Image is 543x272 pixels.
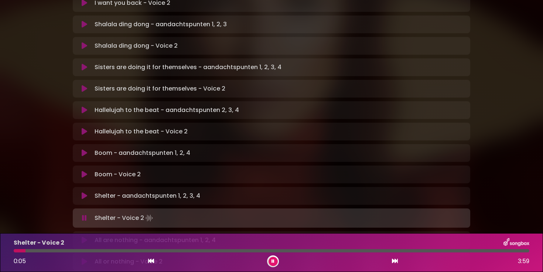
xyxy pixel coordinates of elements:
[95,84,225,93] p: Sisters are doing it for themselves - Voice 2
[14,238,64,247] p: Shelter - Voice 2
[95,170,141,179] p: Boom - Voice 2
[95,127,188,136] p: Hallelujah to the beat - Voice 2
[95,41,178,50] p: Shalala ding dong - Voice 2
[95,149,190,157] p: Boom - aandachtspunten 1, 2, 4
[95,63,281,72] p: Sisters are doing it for themselves - aandachtspunten 1, 2, 3, 4
[95,213,154,223] p: Shelter - Voice 2
[95,20,227,29] p: Shalala ding dong - aandachtspunten 1, 2, 3
[95,106,239,115] p: Hallelujah to the beat - aandachtspunten 2, 3, 4
[144,213,154,223] img: waveform4.gif
[503,238,529,248] img: songbox-logo-white.png
[14,257,26,265] span: 0:05
[518,257,529,266] span: 3:59
[95,191,200,200] p: Shelter - aandachtspunten 1, 2, 3, 4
